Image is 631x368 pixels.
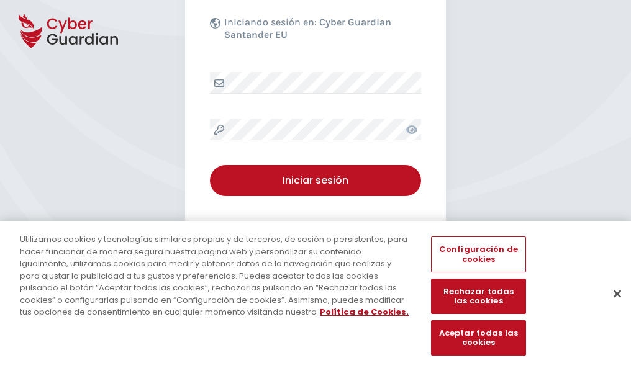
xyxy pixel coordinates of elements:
div: Iniciar sesión [219,173,412,188]
a: Más información sobre su privacidad, se abre en una nueva pestaña [320,306,409,318]
div: Utilizamos cookies y tecnologías similares propias y de terceros, de sesión o persistentes, para ... [20,233,412,318]
button: Configuración de cookies [431,236,525,272]
button: Aceptar todas las cookies [431,320,525,356]
button: Cerrar [604,280,631,307]
button: Iniciar sesión [210,165,421,196]
button: Rechazar todas las cookies [431,279,525,314]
